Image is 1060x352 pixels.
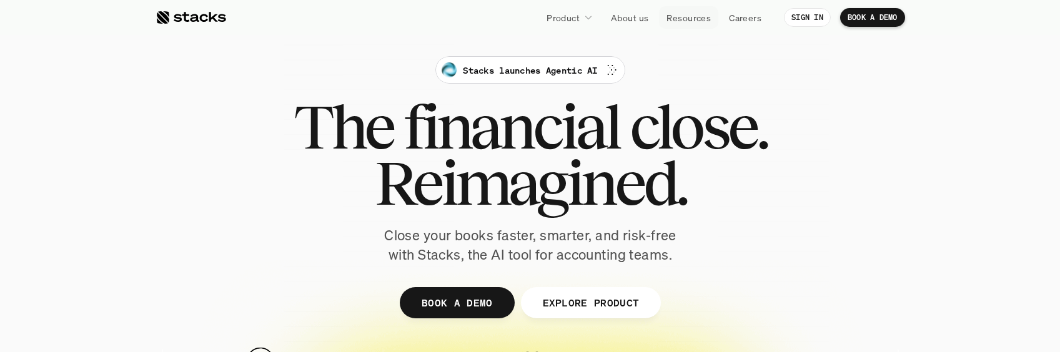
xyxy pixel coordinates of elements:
p: Close your books faster, smarter, and risk-free with Stacks, the AI tool for accounting teams. [374,226,686,265]
p: Stacks launches Agentic AI [463,64,597,77]
span: financial [404,99,619,155]
p: BOOK A DEMO [848,13,898,22]
a: Stacks launches Agentic AI [435,56,625,84]
span: Reimagined. [374,155,686,211]
a: Resources [659,6,718,29]
p: Product [547,11,580,24]
p: SIGN IN [791,13,823,22]
span: The [294,99,393,155]
p: BOOK A DEMO [421,293,492,311]
p: Resources [666,11,711,24]
p: Careers [729,11,761,24]
a: BOOK A DEMO [399,287,514,318]
span: close. [630,99,767,155]
a: Careers [721,6,769,29]
a: SIGN IN [784,8,831,27]
p: About us [611,11,648,24]
a: EXPLORE PRODUCT [520,287,661,318]
a: About us [603,6,656,29]
p: EXPLORE PRODUCT [542,293,639,311]
a: BOOK A DEMO [840,8,905,27]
